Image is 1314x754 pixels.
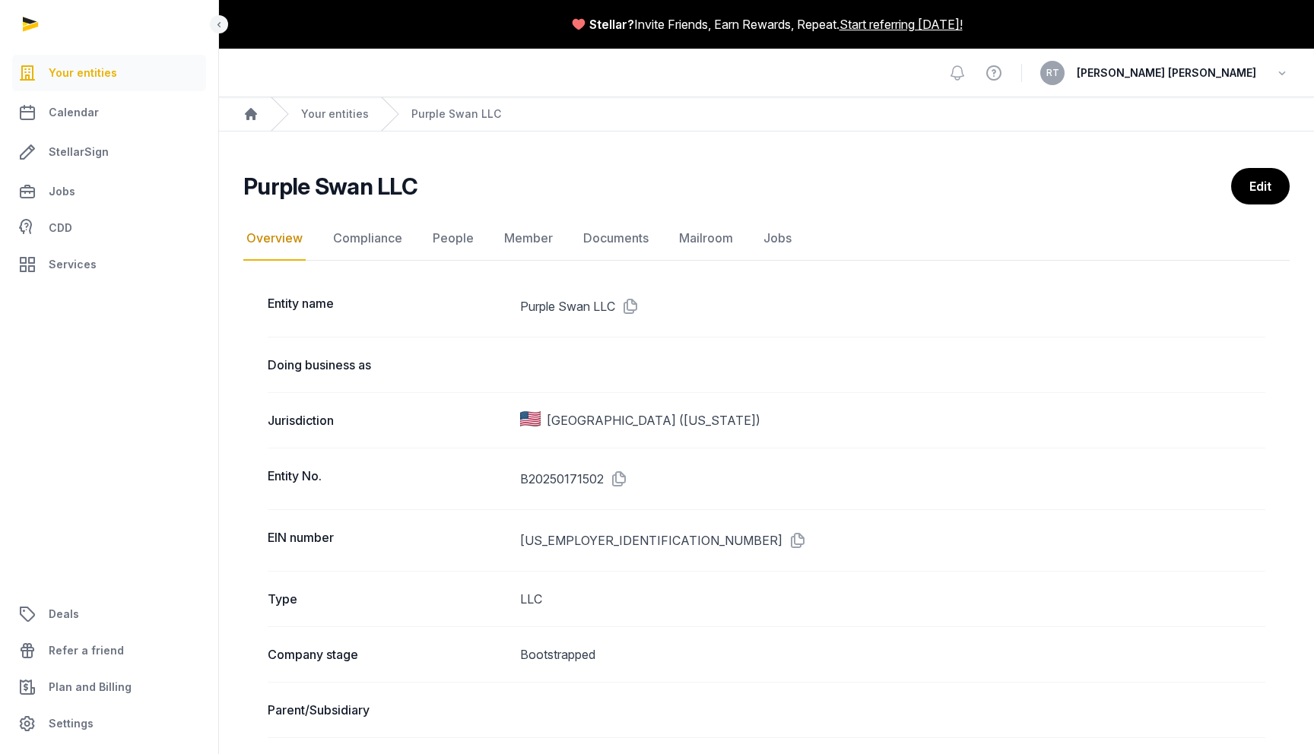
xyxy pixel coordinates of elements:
a: Deals [12,596,206,632]
button: RT [1040,61,1065,85]
a: Your entities [12,55,206,91]
dt: Entity No. [268,467,508,491]
span: CDD [49,219,72,237]
a: CDD [12,213,206,243]
a: People [430,217,477,261]
a: Jobs [12,173,206,210]
dt: Doing business as [268,356,508,374]
a: Edit [1231,168,1290,204]
a: Mailroom [676,217,736,261]
span: Services [49,255,97,274]
a: Compliance [330,217,405,261]
a: Jobs [760,217,795,261]
span: Plan and Billing [49,678,132,696]
dt: Jurisdiction [268,411,508,429]
a: StellarSign [12,134,206,170]
span: [GEOGRAPHIC_DATA] ([US_STATE]) [547,411,760,429]
dd: LLC [520,590,1265,608]
a: Start referring [DATE]! [839,15,963,33]
a: Services [12,246,206,283]
a: Refer a friend [12,632,206,669]
nav: Breadcrumb [219,97,1314,131]
a: Purple Swan LLC [411,106,501,122]
nav: Tabs [243,217,1290,261]
dd: Purple Swan LLC [520,294,1265,318]
a: Your entities [301,106,369,122]
span: Settings [49,714,94,733]
dd: B20250171502 [520,467,1265,491]
a: Overview [243,217,306,261]
span: Your entities [49,64,117,82]
span: Calendar [49,103,99,122]
span: RT [1046,68,1059,78]
a: Plan and Billing [12,669,206,705]
a: Settings [12,705,206,742]
a: Calendar [12,94,206,131]
span: StellarSign [49,143,109,161]
span: Refer a friend [49,642,124,660]
dt: EIN number [268,528,508,553]
dd: [US_EMPLOYER_IDENTIFICATION_NUMBER] [520,528,1265,553]
h2: Purple Swan LLC [243,173,417,200]
dt: Parent/Subsidiary [268,701,508,719]
dt: Entity name [268,294,508,318]
a: Documents [580,217,652,261]
iframe: Chat Widget [1040,578,1314,754]
dd: Bootstrapped [520,645,1265,664]
span: [PERSON_NAME] [PERSON_NAME] [1077,64,1256,82]
a: Member [501,217,556,261]
span: Deals [49,605,79,623]
dt: Company stage [268,645,508,664]
span: Stellar? [589,15,634,33]
span: Jobs [49,182,75,201]
dt: Type [268,590,508,608]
